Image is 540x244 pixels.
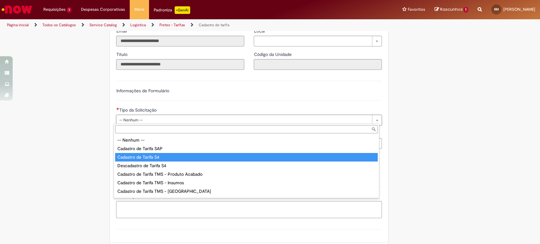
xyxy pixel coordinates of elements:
[115,170,378,179] div: Cadastro de Tarifa TMS - Produto Acabado
[115,187,378,196] div: Cadastro de Tarifa TMS - [GEOGRAPHIC_DATA]
[115,136,378,144] div: -- Nenhum --
[115,162,378,170] div: Descadastro de Tarifa S4
[115,153,378,162] div: Cadastro de Tarifa S4
[115,179,378,187] div: Cadastro de Tarifa TMS - Insumos
[115,144,378,153] div: Cadastro de Tarifa SAP
[115,196,378,204] div: Descadastro de Tarifa TMS
[114,135,379,198] ul: Tipo da Solicitação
